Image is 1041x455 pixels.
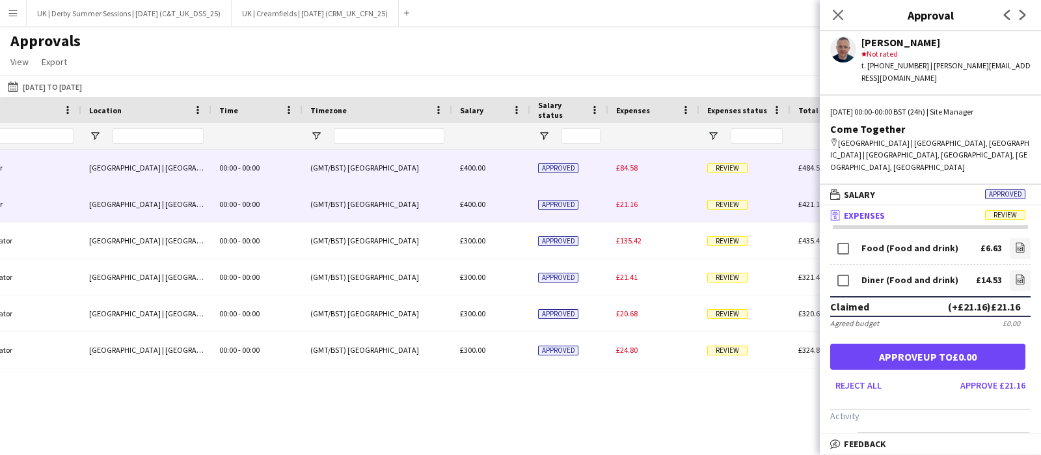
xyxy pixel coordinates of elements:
span: Feedback [844,438,886,450]
input: Timezone Filter Input [334,128,444,144]
span: 00:00 [242,345,260,355]
span: Review [707,163,748,173]
span: Salary [844,189,875,200]
button: UK | Derby Summer Sessions | [DATE] (C&T_UK_DSS_25) [27,1,232,26]
span: Approved [538,236,578,246]
span: £421.16 [798,199,824,209]
span: £24.80 [616,345,638,355]
span: £400.00 [460,199,485,209]
span: Approved [538,163,578,173]
span: £320.68 [798,309,824,318]
div: (GMT/BST) [GEOGRAPHIC_DATA] [303,150,452,186]
span: 00:00 [219,272,237,282]
span: 00:00 [242,199,260,209]
span: Approved [538,273,578,283]
span: £435.42 [798,236,824,245]
div: [GEOGRAPHIC_DATA] | [GEOGRAPHIC_DATA], [GEOGRAPHIC_DATA] [81,296,211,331]
span: Salary status [538,100,585,120]
div: £6.63 [980,243,1002,253]
span: Time [219,105,238,115]
span: Expenses status [707,105,767,115]
button: Open Filter Menu [538,130,550,142]
span: Timezone [310,105,347,115]
div: [GEOGRAPHIC_DATA] | [GEOGRAPHIC_DATA], [GEOGRAPHIC_DATA] [81,186,211,222]
h3: Approval [820,7,1041,23]
input: Location Filter Input [113,128,204,144]
div: (GMT/BST) [GEOGRAPHIC_DATA] [303,186,452,222]
button: Reject all [830,375,887,396]
span: Review [707,309,748,319]
div: Diner (Food and drink) [861,275,958,285]
div: (GMT/BST) [GEOGRAPHIC_DATA] [303,296,452,331]
span: £484.58 [798,163,824,172]
div: (GMT/BST) [GEOGRAPHIC_DATA] [303,223,452,258]
span: 00:00 [219,163,237,172]
span: Approved [985,189,1025,199]
span: £300.00 [460,272,485,282]
span: £20.68 [616,309,638,318]
div: £0.00 [1003,318,1020,328]
span: - [238,163,241,172]
div: Food (Food and drink) [861,243,958,253]
input: Salary status Filter Input [561,128,601,144]
mat-expansion-panel-header: Feedback [820,434,1041,454]
span: £400.00 [460,163,485,172]
div: t. [PHONE_NUMBER] | [PERSON_NAME][EMAIL_ADDRESS][DOMAIN_NAME] [861,60,1031,83]
span: Approved [538,309,578,319]
span: - [238,199,241,209]
div: [GEOGRAPHIC_DATA] | [GEOGRAPHIC_DATA], [GEOGRAPHIC_DATA] [81,150,211,186]
div: (+£21.16) £21.16 [948,300,1020,313]
span: Approved [538,200,578,210]
a: Export [36,53,72,70]
span: Expenses [844,210,885,221]
span: Total [798,105,818,115]
span: - [238,236,241,245]
span: Review [707,236,748,246]
span: 00:00 [219,199,237,209]
span: 00:00 [242,236,260,245]
span: Review [707,346,748,355]
mat-expansion-panel-header: SalaryApproved [820,185,1041,204]
h3: Activity [830,410,1031,422]
div: (GMT/BST) [GEOGRAPHIC_DATA] [303,332,452,368]
div: [DATE] 00:00-00:00 BST (24h) | Site Manager [830,106,1031,118]
div: (GMT/BST) [GEOGRAPHIC_DATA] [303,259,452,295]
div: Come Together [830,123,1031,135]
span: 00:00 [219,309,237,318]
span: Location [89,105,122,115]
a: View [5,53,34,70]
span: £300.00 [460,236,485,245]
button: Approveup to£0.00 [830,344,1025,370]
span: - [238,309,241,318]
div: [GEOGRAPHIC_DATA] | [GEOGRAPHIC_DATA], [GEOGRAPHIC_DATA] [81,259,211,295]
span: £300.00 [460,309,485,318]
div: Agreed budget [830,318,879,328]
div: [GEOGRAPHIC_DATA] | [GEOGRAPHIC_DATA], [GEOGRAPHIC_DATA] [81,332,211,368]
span: 00:00 [219,236,237,245]
span: £300.00 [460,345,485,355]
button: UK | Creamfields | [DATE] (CRM_UK_CFN_25) [232,1,399,26]
div: [PERSON_NAME] [861,36,1031,48]
span: 00:00 [242,272,260,282]
button: Approve £21.16 [955,375,1031,396]
span: £135.42 [616,236,642,245]
button: Open Filter Menu [310,130,322,142]
div: Not rated [861,48,1031,60]
span: Review [707,200,748,210]
span: Expenses [616,105,650,115]
div: [GEOGRAPHIC_DATA] | [GEOGRAPHIC_DATA], [GEOGRAPHIC_DATA] [81,223,211,258]
span: - [238,345,241,355]
span: £21.41 [616,272,638,282]
span: Salary [460,105,483,115]
button: Open Filter Menu [89,130,101,142]
span: £84.58 [616,163,638,172]
div: £14.53 [976,275,1002,285]
span: Export [42,56,67,68]
span: 00:00 [242,309,260,318]
span: - [238,272,241,282]
span: Review [985,210,1025,220]
span: £21.16 [616,199,638,209]
span: £321.41 [798,272,824,282]
span: 00:00 [219,345,237,355]
span: 00:00 [242,163,260,172]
